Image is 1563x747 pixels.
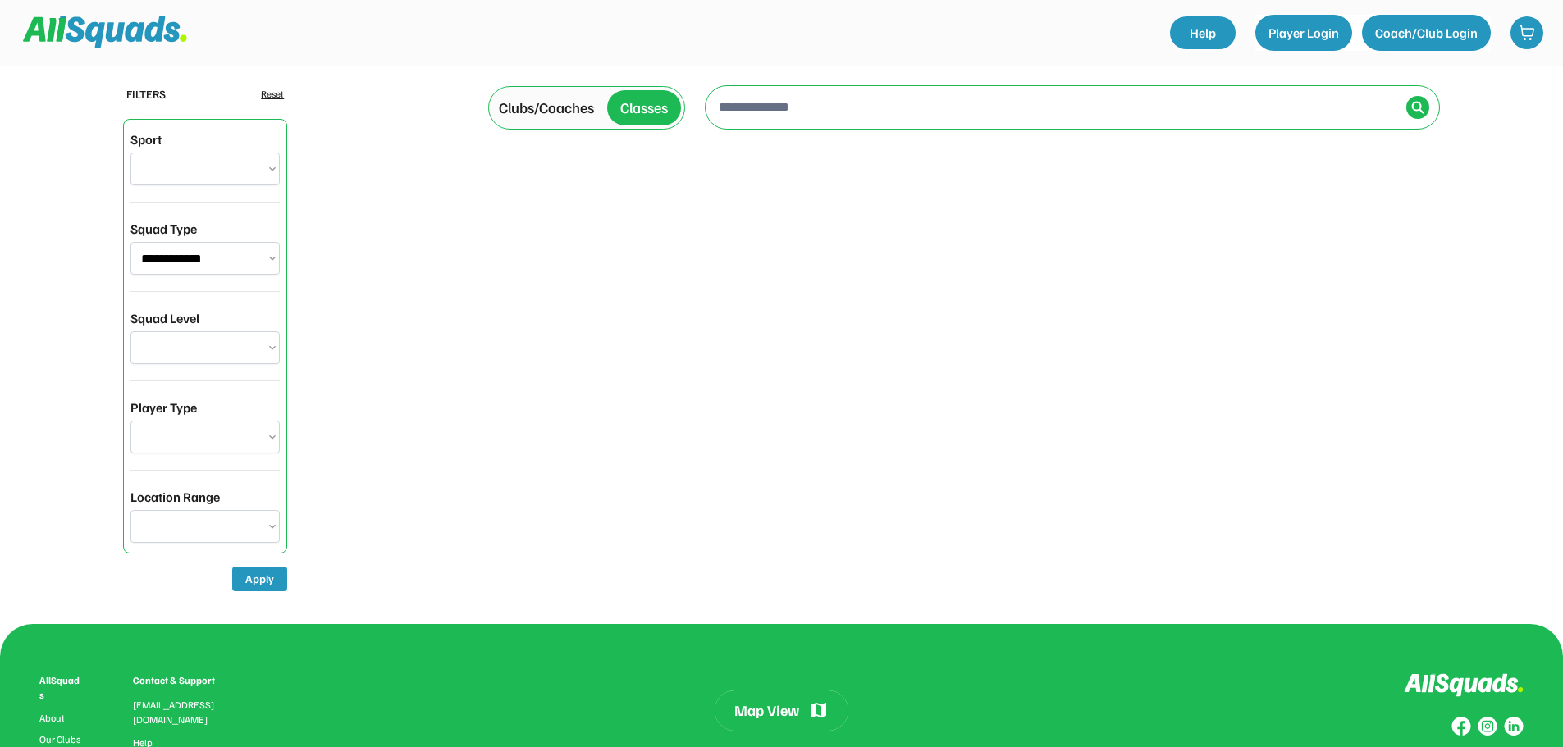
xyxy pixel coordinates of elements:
div: Player Type [130,398,197,417]
img: shopping-cart-01%20%281%29.svg [1519,25,1535,41]
div: Contact & Support [133,673,235,688]
div: Classes [620,97,668,119]
img: Squad%20Logo.svg [23,16,187,48]
a: Help [1170,16,1236,49]
div: AllSquads [39,673,84,703]
a: Our Clubs [39,734,84,745]
div: Clubs/Coaches [499,97,594,119]
div: Sport [130,130,162,149]
div: Squad Type [130,219,197,239]
button: Apply [232,567,287,591]
img: Icon%20%2838%29.svg [1411,101,1424,114]
div: FILTERS [126,85,166,102]
div: Location Range [130,487,220,507]
div: Squad Level [130,308,199,328]
button: Player Login [1255,15,1352,51]
div: Reset [261,87,284,102]
div: Map View [734,700,799,721]
button: Coach/Club Login [1362,15,1491,51]
img: Logo%20inverted.svg [1404,673,1524,697]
